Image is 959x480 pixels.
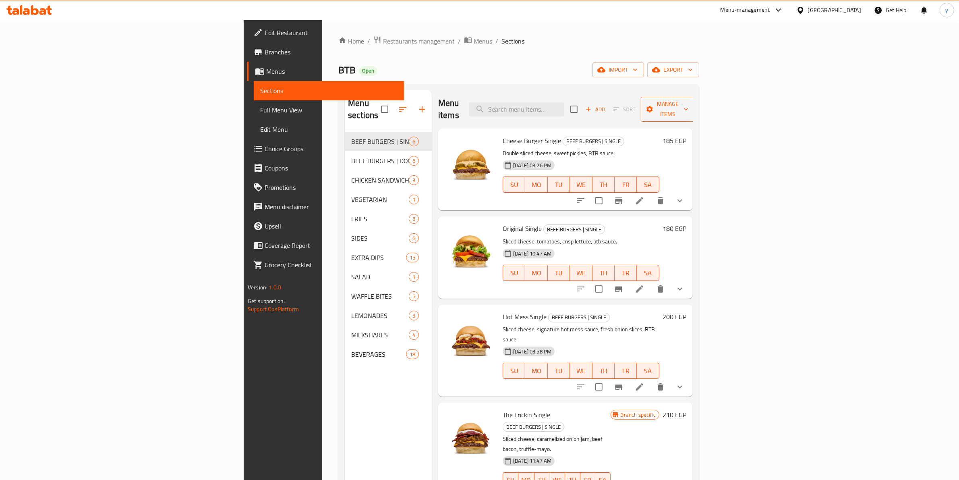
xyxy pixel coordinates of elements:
button: TU [548,177,570,193]
span: 3 [409,177,418,184]
a: Branches [247,42,404,62]
a: Edit Restaurant [247,23,404,42]
span: TU [551,179,567,191]
div: items [409,233,419,243]
span: FRIES [351,214,409,224]
span: Edit Restaurant [265,28,398,37]
span: 5 [409,293,418,300]
div: items [406,253,419,262]
h6: 210 EGP [663,409,686,420]
a: Edit menu item [635,196,644,206]
button: Branch-specific-item [609,191,628,210]
div: items [409,272,419,282]
div: items [406,349,419,359]
div: MILKSHAKES4 [345,325,432,345]
button: SA [637,177,659,193]
a: Menus [464,36,492,46]
a: Edit Menu [254,120,404,139]
a: Sections [254,81,404,100]
span: 15 [406,254,418,262]
span: SU [506,267,522,279]
div: CHICKEN SANDWICHES3 [345,170,432,190]
span: 1 [409,196,418,204]
div: items [409,137,419,146]
button: MO [525,363,547,379]
p: Sliced cheese, tomatoes, crisp lettuce, btb sauce. [503,237,659,247]
button: import [592,62,644,77]
span: Select to update [590,378,607,395]
p: Sliced cheese, caramelized onion jam, beef bacon, truffle-mayo. [503,434,611,454]
span: Upsell [265,221,398,231]
span: 6 [409,157,418,165]
span: Grocery Checklist [265,260,398,270]
span: Select section [565,101,582,118]
span: BEEF BURGERS | SINGLE [351,137,409,146]
span: SALAD [351,272,409,282]
span: Edit Menu [260,125,398,134]
a: Edit menu item [635,284,644,294]
span: Add item [582,103,608,116]
span: [DATE] 11:47 AM [510,457,555,465]
a: Grocery Checklist [247,255,404,274]
button: FR [615,265,637,281]
span: MO [528,179,544,191]
span: Sections [260,86,398,96]
div: LEMONADES3 [345,306,432,325]
h6: 180 EGP [663,223,686,234]
div: items [409,330,419,340]
div: BEEF BURGERS | SINGLE6 [345,132,432,151]
a: Restaurants management [373,36,455,46]
span: 6 [409,138,418,145]
button: TH [592,177,615,193]
div: items [409,156,419,166]
button: SU [503,363,525,379]
a: Upsell [247,216,404,236]
div: [GEOGRAPHIC_DATA] [808,6,861,15]
span: WE [573,365,589,377]
div: FRIES5 [345,209,432,229]
button: MO [525,265,547,281]
span: Menu disclaimer [265,202,398,212]
span: BEEF BURGERS | SINGLE [544,225,605,234]
a: Coverage Report [247,236,404,255]
nav: breadcrumb [338,36,699,46]
span: Cheese Burger Single [503,135,561,147]
div: SALAD1 [345,267,432,287]
div: EXTRA DIPS15 [345,248,432,267]
span: SU [506,179,522,191]
button: sort-choices [571,377,590,397]
a: Edit menu item [635,382,644,392]
a: Coupons [247,158,404,178]
img: Cheese Burger Single [445,135,496,187]
div: CHICKEN SANDWICHES [351,175,409,185]
span: BEEF BURGERS | SINGLE [563,137,624,146]
span: Restaurants management [383,36,455,46]
span: VEGETARIAN [351,195,409,204]
span: Coupons [265,163,398,173]
div: items [409,214,419,224]
svg: Show Choices [675,284,685,294]
span: Sections [501,36,524,46]
span: Sort sections [393,100,412,119]
div: BEEF BURGERS | SINGLE [503,422,564,432]
span: SU [506,365,522,377]
span: Full Menu View [260,105,398,115]
span: 6 [409,235,418,242]
span: [DATE] 10:47 AM [510,250,555,258]
button: WE [570,265,592,281]
span: The Frickin Single [503,409,550,421]
span: TU [551,365,567,377]
h2: Menu items [438,97,459,121]
span: 3 [409,312,418,320]
span: MO [528,365,544,377]
span: Get support on: [248,296,285,306]
span: EXTRA DIPS [351,253,406,262]
div: BEEF BURGERS | DOUBLE [351,156,409,166]
button: TH [592,363,615,379]
span: SIDES [351,233,409,243]
button: SU [503,265,525,281]
nav: Menu sections [345,129,432,367]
